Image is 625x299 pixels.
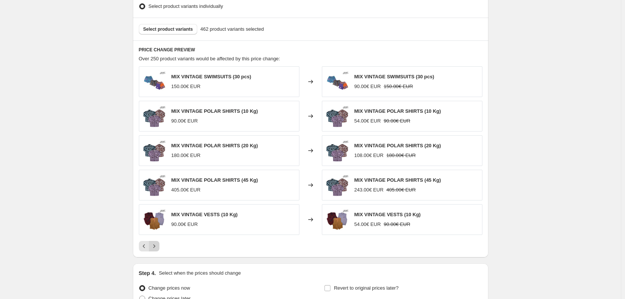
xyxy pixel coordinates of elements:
img: mix-vintage-polar-shirts_94d73ff7_80x.jpg [326,105,348,127]
span: 150.00€ EUR [384,84,413,89]
span: 90.00€ EUR [384,118,410,124]
img: MIX-VINTAGE-SWIMSUITS_80x.jpg [143,70,165,93]
span: Over 250 product variants would be affected by this price change: [139,56,280,61]
h2: Step 4. [139,269,156,277]
img: mix-vintage-polar-shirts_94d73ff7_80x.jpg [143,105,165,127]
button: Previous [139,241,149,251]
button: Select product variants [139,24,198,34]
span: 90.00€ EUR [354,84,381,89]
img: mix-vintage-polar-shirts_94d73ff7_80x.jpg [326,174,348,196]
span: 54.00€ EUR [354,221,381,227]
span: 108.00€ EUR [354,152,384,158]
span: MIX VINTAGE POLAR SHIRTS (20 Kg) [354,143,441,148]
span: 150.00€ EUR [171,84,201,89]
span: MIX VINTAGE POLAR SHIRTS (45 Kg) [171,177,258,183]
img: mix-vintage-vests_7ec6dbe1_80x.jpg [326,208,348,231]
span: 90.00€ EUR [384,221,410,227]
span: 90.00€ EUR [171,118,198,124]
p: Select when the prices should change [159,269,241,277]
span: 54.00€ EUR [354,118,381,124]
span: 180.00€ EUR [387,152,416,158]
span: Revert to original prices later? [334,285,399,291]
h6: PRICE CHANGE PREVIEW [139,47,482,53]
span: MIX VINTAGE POLAR SHIRTS (20 Kg) [171,143,258,148]
span: MIX VINTAGE SWIMSUITS (30 pcs) [354,74,435,79]
span: 405.00€ EUR [387,187,416,193]
span: Select product variants individually [149,3,223,9]
button: Next [149,241,159,251]
img: mix-vintage-polar-shirts_94d73ff7_80x.jpg [326,139,348,162]
span: 180.00€ EUR [171,152,201,158]
img: MIX-VINTAGE-SWIMSUITS_80x.jpg [326,70,348,93]
span: 462 product variants selected [200,25,264,33]
span: Change prices now [149,285,190,291]
img: mix-vintage-polar-shirts_94d73ff7_80x.jpg [143,139,165,162]
span: MIX VINTAGE VESTS (10 Kg) [171,212,238,217]
span: MIX VINTAGE VESTS (10 Kg) [354,212,421,217]
span: MIX VINTAGE SWIMSUITS (30 pcs) [171,74,251,79]
nav: Pagination [139,241,159,251]
img: mix-vintage-polar-shirts_94d73ff7_80x.jpg [143,174,165,196]
span: Select product variants [143,26,193,32]
span: 405.00€ EUR [171,187,201,193]
span: 243.00€ EUR [354,187,384,193]
span: MIX VINTAGE POLAR SHIRTS (10 Kg) [354,108,441,114]
img: mix-vintage-vests_7ec6dbe1_80x.jpg [143,208,165,231]
span: 90.00€ EUR [171,221,198,227]
span: MIX VINTAGE POLAR SHIRTS (10 Kg) [171,108,258,114]
span: MIX VINTAGE POLAR SHIRTS (45 Kg) [354,177,441,183]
